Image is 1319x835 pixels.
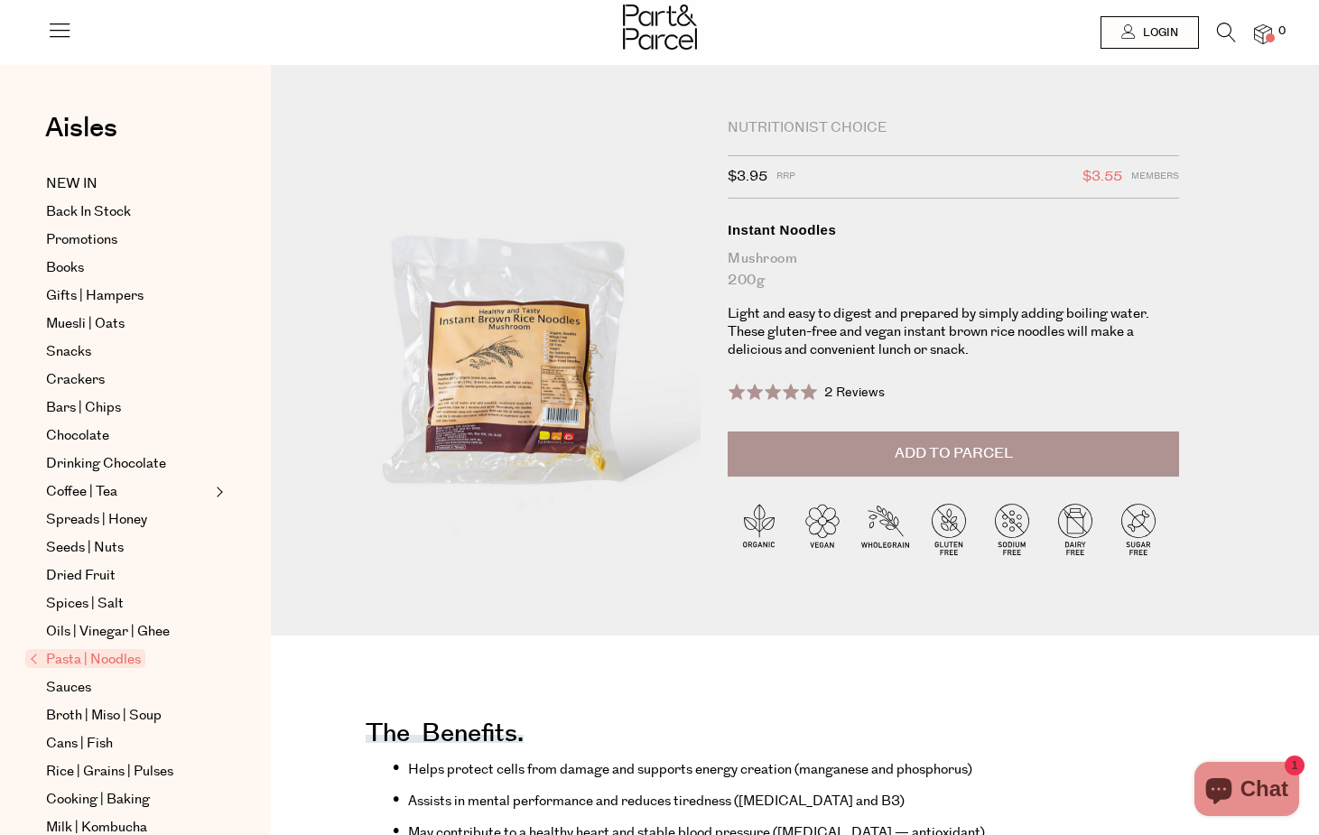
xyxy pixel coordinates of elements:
[325,119,701,562] img: Instant Noodles
[46,677,91,699] span: Sauces
[25,649,145,668] span: Pasta | Noodles
[1189,762,1305,821] inbox-online-store-chat: Shopify online store chat
[1131,165,1179,189] span: Members
[728,497,791,561] img: P_P-ICONS-Live_Bec_V11_Organic.svg
[46,621,210,643] a: Oils | Vinegar | Ghee
[46,705,162,727] span: Broth | Miso | Soup
[824,384,885,402] span: 2 Reviews
[1107,497,1170,561] img: P_P-ICONS-Live_Bec_V11_Sugar_Free.svg
[1274,23,1290,40] span: 0
[46,341,210,363] a: Snacks
[46,201,210,223] a: Back In Stock
[46,733,210,755] a: Cans | Fish
[46,229,210,251] a: Promotions
[46,593,210,615] a: Spices | Salt
[46,369,210,391] a: Crackers
[728,221,1179,239] div: Instant Noodles
[46,761,210,783] a: Rice | Grains | Pulses
[46,761,173,783] span: Rice | Grains | Pulses
[46,425,109,447] span: Chocolate
[46,369,105,391] span: Crackers
[791,497,854,561] img: P_P-ICONS-Live_Bec_V11_Vegan.svg
[46,733,113,755] span: Cans | Fish
[366,730,524,743] h4: The benefits.
[46,537,210,559] a: Seeds | Nuts
[45,115,117,160] a: Aisles
[46,509,210,531] a: Spreads | Honey
[854,497,917,561] img: P_P-ICONS-Live_Bec_V11_Wholegrain.svg
[1044,497,1107,561] img: P_P-ICONS-Live_Bec_V11_Dairy_Free.svg
[46,537,124,559] span: Seeds | Nuts
[623,5,697,50] img: Part&Parcel
[46,313,210,335] a: Muesli | Oats
[46,313,125,335] span: Muesli | Oats
[917,497,980,561] img: P_P-ICONS-Live_Bec_V11_Gluten_Free.svg
[1101,16,1199,49] a: Login
[46,565,116,587] span: Dried Fruit
[46,789,150,811] span: Cooking | Baking
[393,756,996,781] li: Helps protect cells from damage and supports energy creation (manganese and phosphorus)
[728,305,1179,359] p: Light and easy to digest and prepared by simply adding boiling water. These gluten-free and vegan...
[46,705,210,727] a: Broth | Miso | Soup
[46,257,84,279] span: Books
[46,677,210,699] a: Sauces
[728,165,767,189] span: $3.95
[46,565,210,587] a: Dried Fruit
[46,257,210,279] a: Books
[728,248,1179,292] div: Mushroom 200g
[46,789,210,811] a: Cooking | Baking
[46,509,147,531] span: Spreads | Honey
[45,108,117,148] span: Aisles
[895,443,1013,464] span: Add to Parcel
[46,481,117,503] span: Coffee | Tea
[776,165,795,189] span: RRP
[46,341,91,363] span: Snacks
[980,497,1044,561] img: P_P-ICONS-Live_Bec_V11_Sodium_Free.svg
[46,229,117,251] span: Promotions
[46,397,121,419] span: Bars | Chips
[46,173,210,195] a: NEW IN
[46,285,210,307] a: Gifts | Hampers
[1138,25,1178,41] span: Login
[30,649,210,671] a: Pasta | Noodles
[1254,24,1272,43] a: 0
[46,397,210,419] a: Bars | Chips
[46,481,210,503] a: Coffee | Tea
[728,431,1179,477] button: Add to Parcel
[46,621,170,643] span: Oils | Vinegar | Ghee
[46,453,166,475] span: Drinking Chocolate
[211,481,224,503] button: Expand/Collapse Coffee | Tea
[46,201,131,223] span: Back In Stock
[46,593,124,615] span: Spices | Salt
[46,173,98,195] span: NEW IN
[46,285,144,307] span: Gifts | Hampers
[46,425,210,447] a: Chocolate
[408,792,905,811] span: Assists in mental performance and reduces tiredness ([MEDICAL_DATA] and B3)
[46,453,210,475] a: Drinking Chocolate
[1082,165,1122,189] span: $3.55
[728,119,1179,137] div: Nutritionist Choice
